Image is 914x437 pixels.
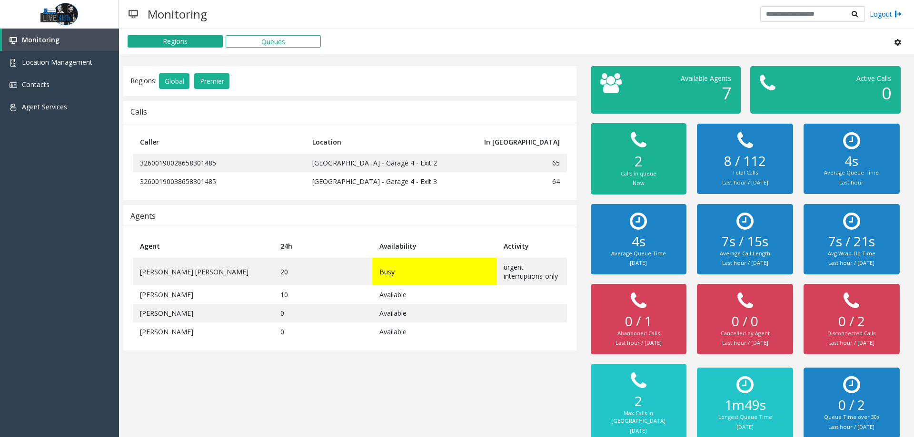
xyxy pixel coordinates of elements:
small: Last hour / [DATE] [616,339,662,346]
td: urgent-interruptions-only [497,258,567,285]
div: Max Calls in [GEOGRAPHIC_DATA] [600,409,677,425]
small: Last hour / [DATE] [828,339,874,346]
th: Caller [133,130,305,154]
div: Cancelled by Agent [706,330,783,338]
td: 10 [273,285,372,304]
a: Logout [870,9,902,19]
div: Queue Time over 30s [813,413,890,421]
span: Available Agents [681,74,731,83]
h2: 4s [813,153,890,169]
div: Average Queue Time [813,169,890,177]
td: [PERSON_NAME] [PERSON_NAME] [133,258,273,285]
h2: 1m49s [706,397,783,413]
h2: 7s / 21s [813,233,890,250]
h2: 0 / 1 [600,313,677,330]
div: Agents [130,210,156,222]
img: 'icon' [10,81,17,89]
div: Abandoned Calls [600,330,677,338]
th: 24h [273,234,372,258]
div: Avg Wrap-Up Time [813,250,890,258]
td: [PERSON_NAME] [133,304,273,322]
td: Available [372,322,497,341]
h2: 0 / 2 [813,313,890,330]
span: Location Management [22,58,92,67]
th: Availability [372,234,497,258]
small: [DATE] [630,427,647,434]
small: Last hour / [DATE] [722,339,768,346]
div: Average Queue Time [600,250,677,258]
th: Agent [133,234,273,258]
div: Average Call Length [706,250,783,258]
h2: 2 [600,153,677,170]
div: Calls in queue [600,170,677,178]
small: Last hour / [DATE] [722,259,768,266]
div: Calls [130,106,147,118]
span: Agent Services [22,102,67,111]
span: Contacts [22,80,50,89]
img: logout [894,9,902,19]
h2: 2 [600,393,677,409]
span: 7 [722,82,731,104]
td: Busy [372,258,497,285]
img: 'icon' [10,59,17,67]
button: Regions [128,35,223,48]
th: In [GEOGRAPHIC_DATA] [468,130,566,154]
small: Last hour / [DATE] [828,259,874,266]
div: Longest Queue Time [706,413,783,421]
img: pageIcon [129,2,138,26]
th: Location [305,130,469,154]
th: Activity [497,234,567,258]
div: Total Calls [706,169,783,177]
td: 20 [273,258,372,285]
td: [GEOGRAPHIC_DATA] - Garage 4 - Exit 2 [305,154,469,172]
small: Last hour [839,179,864,186]
h2: 4s [600,233,677,250]
span: Regions: [130,76,157,85]
small: Last hour / [DATE] [828,423,874,430]
td: [PERSON_NAME] [133,322,273,341]
small: Last hour / [DATE] [722,179,768,186]
button: Premier [194,73,229,89]
td: 0 [273,304,372,322]
td: [GEOGRAPHIC_DATA] - Garage 4 - Exit 3 [305,172,469,191]
td: 0 [273,322,372,341]
h2: 0 / 2 [813,397,890,413]
td: 64 [468,172,566,191]
a: Monitoring [2,29,119,51]
button: Global [159,73,189,89]
td: 32600190038658301485 [133,172,305,191]
span: 0 [882,82,891,104]
span: Active Calls [856,74,891,83]
h2: 8 / 112 [706,153,783,169]
td: [PERSON_NAME] [133,285,273,304]
small: Now [633,179,645,186]
small: [DATE] [630,259,647,266]
td: 32600190028658301485 [133,154,305,172]
td: 65 [468,154,566,172]
h2: 7s / 15s [706,233,783,250]
button: Queues [226,35,321,48]
img: 'icon' [10,37,17,44]
img: 'icon' [10,104,17,111]
span: Monitoring [22,35,60,44]
h3: Monitoring [143,2,212,26]
td: Available [372,285,497,304]
small: [DATE] [736,423,754,430]
div: Disconnected Calls [813,330,890,338]
td: Available [372,304,497,322]
h2: 0 / 0 [706,313,783,330]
